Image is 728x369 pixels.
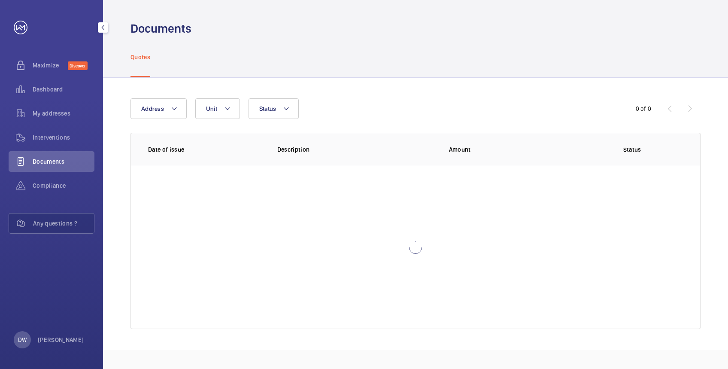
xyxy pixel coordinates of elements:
[636,104,651,113] div: 0 of 0
[33,133,94,142] span: Interventions
[33,109,94,118] span: My addresses
[249,98,299,119] button: Status
[18,335,27,344] p: DW
[449,145,568,154] p: Amount
[33,219,94,228] span: Any questions ?
[195,98,240,119] button: Unit
[33,61,68,70] span: Maximize
[33,85,94,94] span: Dashboard
[130,21,191,37] h1: Documents
[277,145,435,154] p: Description
[33,181,94,190] span: Compliance
[259,105,276,112] span: Status
[206,105,217,112] span: Unit
[130,53,150,61] p: Quotes
[68,61,88,70] span: Discover
[33,157,94,166] span: Documents
[581,145,683,154] p: Status
[141,105,164,112] span: Address
[130,98,187,119] button: Address
[38,335,84,344] p: [PERSON_NAME]
[148,145,264,154] p: Date of issue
